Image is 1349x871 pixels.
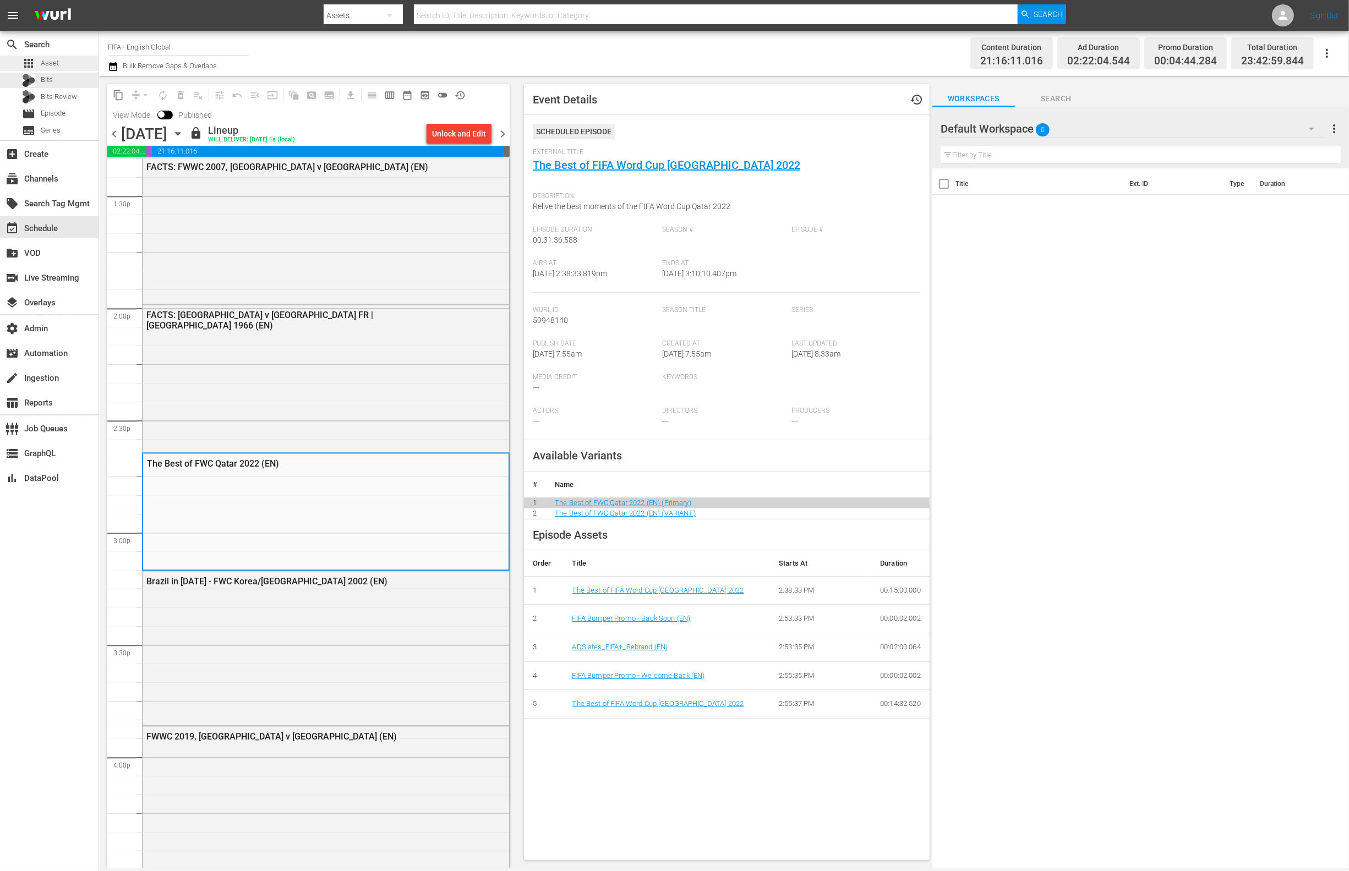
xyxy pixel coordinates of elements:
td: 00:00:02.002 [871,605,930,633]
span: [DATE] 3:10:10.407pm [662,269,736,278]
span: Asset [41,58,59,69]
div: Bits [22,74,35,87]
span: Created At [662,339,786,348]
button: more_vert [1328,116,1341,142]
span: Asset [22,57,35,70]
div: [DATE] [121,125,167,143]
span: Published [173,111,217,119]
span: View Backup [416,86,434,104]
td: 2 [524,605,564,633]
td: 2:38:33 PM [770,576,871,605]
span: Bits Review [41,91,77,102]
span: 21:16:11.016 [980,55,1043,68]
a: The Best of FWC Qatar 2022 (EN) (VARIANT) [555,509,696,517]
span: --- [791,417,798,425]
span: --- [533,417,539,425]
th: Name [546,472,930,498]
th: Type [1223,168,1253,199]
td: 2:55:37 PM [770,690,871,719]
span: calendar_view_week_outlined [384,90,395,101]
span: Search [1015,92,1097,106]
div: FACTS: [GEOGRAPHIC_DATA] v [GEOGRAPHIC_DATA] FR | [GEOGRAPHIC_DATA] 1966 (EN) [146,310,449,331]
span: 00:17:00.156 [504,146,510,157]
div: Content Duration [980,40,1043,55]
div: WILL DELIVER: [DATE] 1a (local) [208,136,295,144]
span: View History [451,86,469,104]
span: Publish Date [533,339,657,348]
span: Schedule [6,222,19,235]
span: toggle_off [437,90,448,101]
a: The Best of FWC Qatar 2022 (EN) (Primary) [555,499,691,507]
div: Ad Duration [1067,40,1130,55]
th: # [524,472,546,498]
span: chevron_left [107,127,121,141]
span: Search Tag Mgmt [6,197,19,210]
img: ans4CAIJ8jUAAAAAAAAAAAAAAAAAAAAAAAAgQb4GAAAAAAAAAAAAAAAAAAAAAAAAJMjXAAAAAAAAAAAAAAAAAAAAAAAAgAT5G... [26,3,79,29]
span: Available Variants [533,449,622,462]
span: Create [6,147,19,161]
td: 2:55:35 PM [770,661,871,690]
span: 24 hours Lineup View is OFF [434,86,451,104]
span: Overlays [6,296,19,309]
span: Create Search Block [303,86,320,104]
span: --- [533,383,539,392]
span: Copy Lineup [110,86,127,104]
th: Order [524,550,564,577]
span: Wurl Id [533,306,657,315]
span: Bulk Remove Gaps & Overlaps [121,62,217,70]
div: Total Duration [1241,40,1304,55]
td: 00:00:02.002 [871,661,930,690]
td: 1 [524,576,564,605]
span: date_range_outlined [402,90,413,101]
span: Live Streaming [6,271,19,284]
span: Week Calendar View [381,86,398,104]
th: Title [564,550,771,577]
span: 23:42:59.844 [1241,55,1304,68]
span: 02:22:04.544 [107,146,146,157]
span: External Title [533,148,915,157]
a: The Best of FIFA Word Cup [GEOGRAPHIC_DATA] 2022 [533,158,800,172]
span: Clear Lineup [189,86,207,104]
span: Relive the best moments of the FIFA Word Cup Qatar 2022 [533,202,730,211]
span: [DATE] 7:55am [533,349,582,358]
span: Search [6,38,19,51]
span: Refresh All Search Blocks [281,84,303,106]
th: Title [955,168,1123,199]
span: Series [41,125,61,136]
span: 0 [1036,118,1050,141]
th: Duration [871,550,930,577]
span: history_outlined [455,90,466,101]
span: Directors [662,407,786,415]
div: The Best of FWC Qatar 2022 (EN) [147,458,448,469]
span: 00:04:44.284 [1154,55,1217,68]
span: GraphQL [6,447,19,460]
span: Reports [6,396,19,409]
span: Season Title [662,306,786,315]
a: The Best of FIFA Word Cup [GEOGRAPHIC_DATA] 2022 [572,699,744,708]
a: FIFA Bumper Promo - Back Soon (EN) [572,614,691,622]
td: 5 [524,690,564,719]
span: Event History [910,93,923,106]
button: history [903,86,930,113]
th: Duration [1253,168,1319,199]
a: ADSlates_FIFA+_Rebrand (EN) [572,643,668,651]
div: FWWC 2019, [GEOGRAPHIC_DATA] v [GEOGRAPHIC_DATA] (EN) [146,731,449,742]
span: Create Series Block [320,86,338,104]
span: Admin [6,322,19,335]
th: Ext. ID [1123,168,1223,199]
span: Episode [22,107,35,120]
span: Remove Gaps & Overlaps [127,86,154,104]
span: Search [1034,4,1063,24]
span: content_copy [113,90,124,101]
span: preview_outlined [419,90,430,101]
span: [DATE] 2:38:33.819pm [533,269,607,278]
th: Starts At [770,550,871,577]
span: Channels [6,172,19,185]
span: Last Updated [791,339,915,348]
button: Search [1018,4,1066,24]
span: Airs At [533,259,657,268]
span: 00:04:44.284 [146,146,152,157]
span: Description: [533,192,915,201]
a: The Best of FIFA Word Cup [GEOGRAPHIC_DATA] 2022 [572,586,744,594]
td: 3 [524,633,564,661]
